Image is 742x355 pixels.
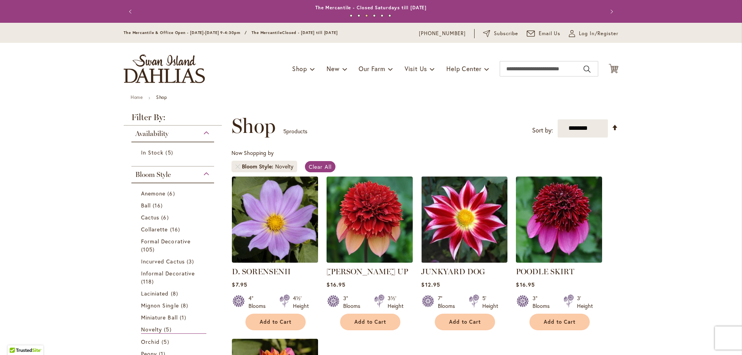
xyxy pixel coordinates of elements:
[124,113,222,126] strong: Filter By:
[305,161,335,172] a: Clear All
[373,14,376,17] button: 4 of 6
[569,30,618,37] a: Log In/Register
[141,189,206,197] a: Anemone 6
[350,14,352,17] button: 1 of 6
[544,319,575,325] span: Add to Cart
[527,30,561,37] a: Email Us
[449,319,481,325] span: Add to Cart
[141,257,206,265] a: Incurved Cactus 3
[577,294,593,310] div: 3' Height
[180,313,188,321] span: 1
[381,14,383,17] button: 5 of 6
[327,281,345,288] span: $16.95
[283,125,307,138] p: products
[170,225,182,233] span: 16
[245,314,306,330] button: Add to Cart
[340,314,400,330] button: Add to Cart
[124,4,139,19] button: Previous
[232,257,318,264] a: D. SORENSENII
[516,257,602,264] a: POODLE SKIRT
[516,281,534,288] span: $16.95
[532,123,553,138] label: Sort by:
[421,177,507,263] img: JUNKYARD DOG
[231,114,276,138] span: Shop
[232,281,247,288] span: $7.95
[141,202,151,209] span: Ball
[516,267,574,276] a: POODLE SKIRT
[141,269,206,285] a: Informal Decorative 118
[438,294,459,310] div: 7" Blooms
[235,164,240,169] a: Remove Bloom Style Novelty
[260,319,291,325] span: Add to Cart
[579,30,618,37] span: Log In/Register
[162,338,171,346] span: 5
[141,148,206,156] a: In Stock 5
[141,149,163,156] span: In Stock
[153,201,165,209] span: 16
[529,314,590,330] button: Add to Cart
[141,258,185,265] span: Incurved Cactus
[141,289,206,297] a: Laciniated 8
[283,127,286,135] span: 5
[141,313,206,321] a: Miniature Ball 1
[141,338,160,345] span: Orchid
[327,65,339,73] span: New
[315,5,427,10] a: The Mercantile - Closed Saturdays till [DATE]
[359,65,385,73] span: Our Farm
[327,267,408,276] a: [PERSON_NAME] UP
[388,14,391,17] button: 6 of 6
[156,94,167,100] strong: Shop
[141,290,169,297] span: Laciniated
[309,163,332,170] span: Clear All
[141,237,206,253] a: Formal Decorative 105
[141,338,206,346] a: Orchid 5
[135,170,171,179] span: Bloom Style
[483,30,518,37] a: Subscribe
[141,270,195,277] span: Informal Decorative
[242,163,275,170] span: Bloom Style
[141,302,179,309] span: Mignon Single
[533,294,554,310] div: 3" Blooms
[482,294,498,310] div: 5' Height
[405,65,427,73] span: Visit Us
[232,177,318,263] img: D. SORENSENII
[165,148,175,156] span: 5
[141,325,206,334] a: Novelty 5
[435,314,495,330] button: Add to Cart
[494,30,518,37] span: Subscribe
[388,294,403,310] div: 3½' Height
[282,30,338,35] span: Closed - [DATE] till [DATE]
[232,267,291,276] a: D. SORENSENII
[603,4,618,19] button: Next
[181,301,190,309] span: 8
[516,177,602,263] img: POODLE SKIRT
[141,226,168,233] span: Collarette
[354,319,386,325] span: Add to Cart
[187,257,196,265] span: 3
[141,214,159,221] span: Cactus
[365,14,368,17] button: 3 of 6
[421,267,485,276] a: JUNKYARD DOG
[446,65,482,73] span: Help Center
[141,301,206,309] a: Mignon Single 8
[421,281,440,288] span: $12.95
[293,294,309,310] div: 4½' Height
[171,289,180,297] span: 8
[248,294,270,310] div: 4" Blooms
[164,325,173,333] span: 5
[124,30,282,35] span: The Mercantile & Office Open - [DATE]-[DATE] 9-4:30pm / The Mercantile
[419,30,466,37] a: [PHONE_NUMBER]
[124,54,205,83] a: store logo
[161,213,170,221] span: 6
[275,163,293,170] div: Novelty
[141,201,206,209] a: Ball 16
[343,294,365,310] div: 3" Blooms
[141,190,165,197] span: Anemone
[141,245,157,253] span: 105
[167,189,177,197] span: 6
[231,149,274,156] span: Now Shopping by
[141,314,178,321] span: Miniature Ball
[135,129,168,138] span: Availability
[539,30,561,37] span: Email Us
[141,238,191,245] span: Formal Decorative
